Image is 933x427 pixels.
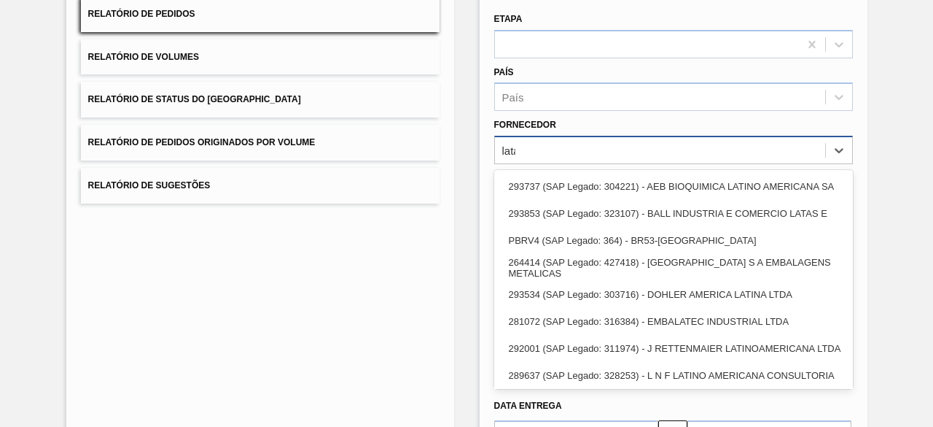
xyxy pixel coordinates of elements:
label: Fornecedor [494,120,556,130]
span: Relatório de Status do [GEOGRAPHIC_DATA] [88,94,301,104]
div: 293534 (SAP Legado: 303716) - DOHLER AMERICA LATINA LTDA [494,281,853,308]
label: País [494,67,514,77]
button: Relatório de Pedidos Originados por Volume [81,125,440,161]
div: 281072 (SAP Legado: 316384) - EMBALATEC INDUSTRIAL LTDA [494,308,853,335]
button: Relatório de Volumes [81,39,440,75]
div: País [502,91,524,104]
div: 264414 (SAP Legado: 427418) - [GEOGRAPHIC_DATA] S A EMBALAGENS METALICAS [494,254,853,281]
span: Relatório de Pedidos [88,9,195,19]
button: Relatório de Status do [GEOGRAPHIC_DATA] [81,82,440,118]
div: 292001 (SAP Legado: 311974) - J RETTENMAIER LATINOAMERICANA LTDA [494,335,853,362]
span: Relatório de Sugestões [88,180,211,191]
button: Relatório de Sugestões [81,168,440,204]
div: 293853 (SAP Legado: 323107) - BALL INDUSTRIA E COMERCIO LATAS E [494,200,853,227]
div: 289637 (SAP Legado: 328253) - L N F LATINO AMERICANA CONSULTORIA [494,362,853,389]
label: Etapa [494,14,523,24]
span: Relatório de Pedidos Originados por Volume [88,137,316,147]
div: 293737 (SAP Legado: 304221) - AEB BIOQUIMICA LATINO AMERICANA SA [494,173,853,200]
span: Data Entrega [494,401,562,411]
div: PBRV4 (SAP Legado: 364) - BR53-[GEOGRAPHIC_DATA] [494,227,853,254]
span: Relatório de Volumes [88,52,199,62]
